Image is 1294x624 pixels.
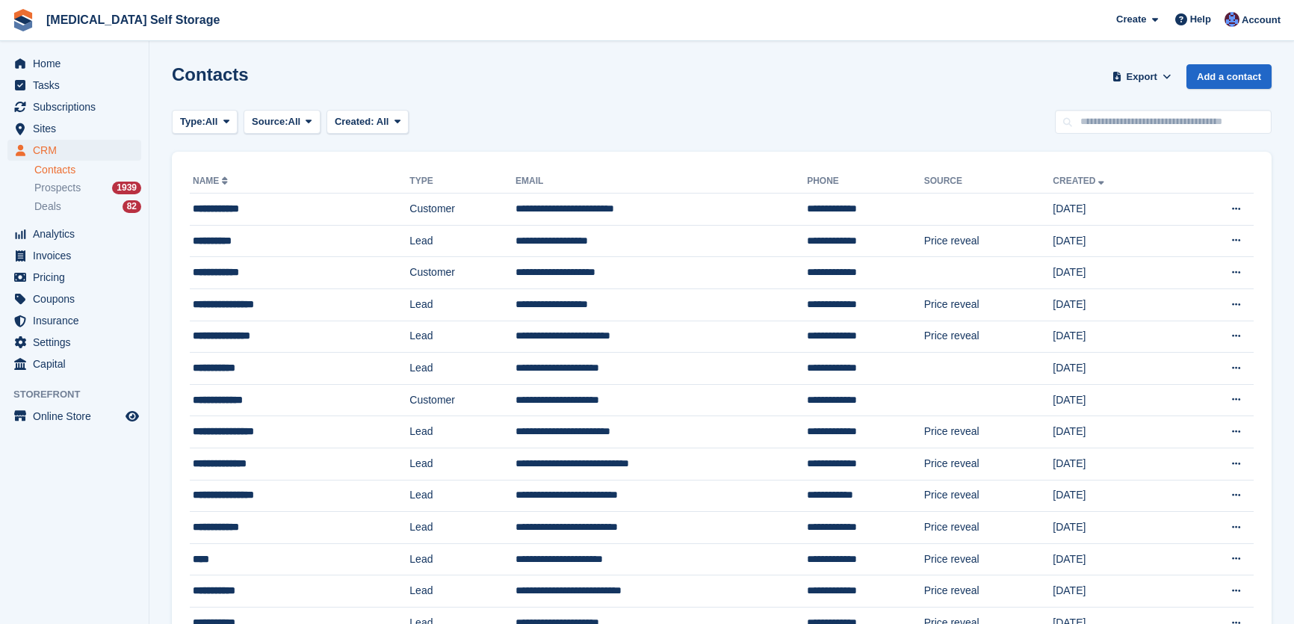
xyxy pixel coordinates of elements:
a: menu [7,406,141,427]
td: Lead [409,575,516,608]
img: Helen Walker [1225,12,1239,27]
td: [DATE] [1053,480,1180,512]
td: [DATE] [1053,288,1180,321]
span: Analytics [33,223,123,244]
span: Pricing [33,267,123,288]
a: Contacts [34,163,141,177]
div: 82 [123,200,141,213]
span: Invoices [33,245,123,266]
td: [DATE] [1053,512,1180,544]
a: menu [7,96,141,117]
span: Export [1127,69,1157,84]
span: Subscriptions [33,96,123,117]
span: Coupons [33,288,123,309]
button: Created: All [326,110,409,135]
td: [DATE] [1053,353,1180,385]
a: menu [7,353,141,374]
a: menu [7,288,141,309]
td: Price reveal [924,321,1053,353]
td: [DATE] [1053,543,1180,575]
a: Add a contact [1186,64,1272,89]
td: Lead [409,288,516,321]
a: menu [7,53,141,74]
span: Settings [33,332,123,353]
span: Home [33,53,123,74]
a: menu [7,332,141,353]
td: [DATE] [1053,257,1180,289]
td: [DATE] [1053,384,1180,416]
span: Prospects [34,181,81,195]
div: 1939 [112,182,141,194]
td: Lead [409,416,516,448]
span: Storefront [13,387,149,402]
th: Type [409,170,516,194]
a: Name [193,176,231,186]
td: Customer [409,384,516,416]
span: Created: [335,116,374,127]
td: Price reveal [924,575,1053,608]
td: [DATE] [1053,575,1180,608]
span: Insurance [33,310,123,331]
span: All [377,116,389,127]
a: menu [7,267,141,288]
span: Source: [252,114,288,129]
td: Lead [409,543,516,575]
a: [MEDICAL_DATA] Self Storage [40,7,226,32]
span: CRM [33,140,123,161]
td: Lead [409,321,516,353]
td: Lead [409,512,516,544]
td: Price reveal [924,480,1053,512]
td: Price reveal [924,448,1053,480]
th: Email [516,170,807,194]
td: Lead [409,353,516,385]
a: menu [7,245,141,266]
a: menu [7,140,141,161]
td: [DATE] [1053,448,1180,480]
span: Create [1116,12,1146,27]
td: Customer [409,194,516,226]
td: [DATE] [1053,194,1180,226]
td: [DATE] [1053,416,1180,448]
span: All [288,114,301,129]
img: stora-icon-8386f47178a22dfd0bd8f6a31ec36ba5ce8667c1dd55bd0f319d3a0aa187defe.svg [12,9,34,31]
a: menu [7,75,141,96]
button: Type: All [172,110,238,135]
span: Online Store [33,406,123,427]
td: Lead [409,448,516,480]
button: Source: All [244,110,321,135]
a: Preview store [123,407,141,425]
td: Lead [409,480,516,512]
td: Lead [409,225,516,257]
td: Price reveal [924,225,1053,257]
span: All [205,114,218,129]
a: Created [1053,176,1107,186]
span: Deals [34,200,61,214]
span: Help [1190,12,1211,27]
td: Price reveal [924,512,1053,544]
span: Capital [33,353,123,374]
a: menu [7,310,141,331]
a: menu [7,118,141,139]
button: Export [1109,64,1174,89]
a: Deals 82 [34,199,141,214]
td: [DATE] [1053,225,1180,257]
a: menu [7,223,141,244]
th: Source [924,170,1053,194]
td: [DATE] [1053,321,1180,353]
td: Customer [409,257,516,289]
a: Prospects 1939 [34,180,141,196]
span: Type: [180,114,205,129]
td: Price reveal [924,416,1053,448]
h1: Contacts [172,64,249,84]
td: Price reveal [924,543,1053,575]
th: Phone [807,170,924,194]
td: Price reveal [924,288,1053,321]
span: Sites [33,118,123,139]
span: Tasks [33,75,123,96]
span: Account [1242,13,1281,28]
